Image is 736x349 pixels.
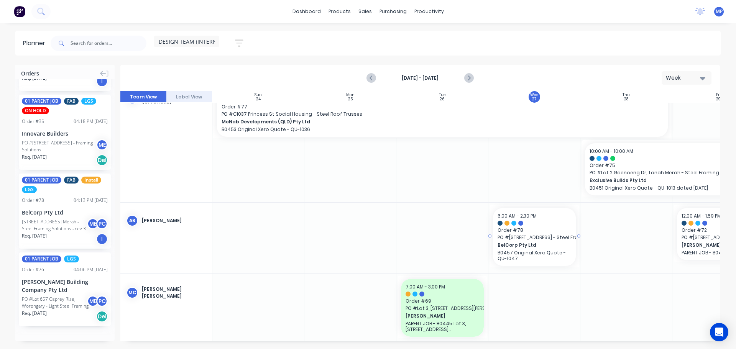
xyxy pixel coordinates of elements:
span: Req. [DATE] [22,233,47,239]
span: 01 PARENT JOB [22,177,61,184]
div: PO #[STREET_ADDRESS] - Framing Solutions [22,139,99,153]
button: Label View [166,91,212,103]
div: purchasing [376,6,411,17]
div: 27 [532,97,536,101]
span: LGS [64,256,79,262]
div: MC [127,287,138,298]
div: Open Intercom Messenger [710,323,728,341]
div: Planner [23,39,49,48]
div: productivity [411,6,448,17]
div: AB [127,215,138,226]
div: Del [96,311,108,322]
span: [PERSON_NAME] [406,313,472,320]
div: Tue [439,93,445,97]
div: Mon [346,93,355,97]
div: I [96,75,108,87]
span: LGS [81,98,96,105]
span: ON HOLD [22,107,49,114]
div: Order # 78 [22,197,44,204]
span: Order # 69 [406,298,479,305]
div: I [96,233,108,245]
div: 28 [624,97,628,101]
div: Fri [716,93,721,97]
p: B0453 Original Xero Quote - QU-1036 [222,126,663,132]
div: PO #Lot 657 Osprey Rise, Worongary - Light Steel Framing [22,296,89,310]
div: ME [96,139,108,151]
span: FAB [64,177,79,184]
div: 25 [348,97,353,101]
span: Req. [DATE] [22,154,47,161]
span: 6:00 AM - 2:30 PM [498,213,537,219]
div: [PERSON_NAME] [PERSON_NAME] [142,286,206,300]
div: 26 [440,97,445,101]
div: 24 [256,97,261,101]
span: BelCorp Pty Ltd [498,242,564,249]
button: Week [662,71,711,85]
span: 10:00 AM - 10:00 AM [590,148,633,154]
span: Install [81,177,101,184]
div: Order # 76 [22,266,44,273]
div: ME [87,218,99,229]
a: dashboard [289,6,325,17]
span: Orders [21,69,39,77]
div: Innovare Builders [22,129,108,138]
div: Week [666,74,701,82]
div: PC [96,295,108,307]
img: Factory [14,6,25,17]
div: products [325,6,355,17]
div: BelCorp Pty Ltd [22,208,108,216]
div: Wed [530,93,539,97]
span: PO # [STREET_ADDRESS] - Steel Framing Solutions - rev 3 [498,234,571,241]
div: [PERSON_NAME] [142,217,206,224]
span: DESIGN TEAM (INTERNAL) [159,38,225,46]
div: [PERSON_NAME] Building Company Pty Ltd [22,278,108,294]
input: Search for orders... [71,36,146,51]
div: [STREET_ADDRESS] Merah - Steel Framing Solutions - rev 3 [22,218,89,232]
div: 04:13 PM [DATE] [74,197,108,204]
strong: [DATE] - [DATE] [382,75,458,82]
p: PARENT JOB - B0445 Lot 3, [STREET_ADDRESS][PERSON_NAME] -- Steel Framing Solutions - Rev 4 [406,321,479,332]
div: Sun [255,93,262,97]
div: 04:18 PM [DATE] [74,118,108,125]
div: PC [96,218,108,229]
div: ME [87,295,99,307]
span: 01 PARENT JOB [22,98,61,105]
span: Req. [DATE] [22,310,47,317]
div: 29 [716,97,721,101]
div: sales [355,6,376,17]
p: B0457 Original Xero Quote - QU-1047 [498,250,571,261]
div: Order # 35 [22,118,44,125]
span: 01 PARENT JOB [22,256,61,262]
div: Thu [623,93,630,97]
div: Del [96,154,108,166]
span: LGS [22,186,37,193]
span: FAB [64,98,79,105]
span: 12:00 AM - 1:59 PM [682,213,721,219]
button: Team View [120,91,166,103]
span: McNab Developments (QLD) Pty Ltd [222,118,619,125]
span: MP [716,8,723,15]
span: Order # 78 [498,227,571,234]
span: PO # Lot 3, [STREET_ADDRESS][PERSON_NAME] -- Steel Framing Solutions - Rev 4 [406,305,479,312]
span: 7:00 AM - 3:00 PM [406,283,445,290]
div: 04:06 PM [DATE] [74,266,108,273]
